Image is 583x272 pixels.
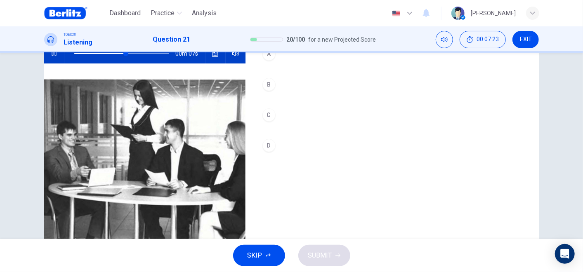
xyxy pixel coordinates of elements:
button: 00:07:23 [460,31,506,48]
span: 00m 07s [176,44,205,63]
button: Analysis [189,6,220,21]
button: Dashboard [106,6,144,21]
span: for a new Projected Score [308,35,376,45]
span: SKIP [248,250,262,261]
button: EXIT [512,31,539,48]
img: en [391,10,401,16]
div: Hide [460,31,506,48]
button: A [259,44,526,64]
button: B [259,74,526,95]
span: Dashboard [109,8,141,18]
span: 20 / 100 [286,35,305,45]
span: EXIT [520,36,532,43]
span: Practice [151,8,175,18]
span: Analysis [192,8,217,18]
img: Profile picture [451,7,465,20]
div: C [262,108,276,122]
button: SKIP [233,245,285,266]
div: B [262,78,276,91]
h1: Question 21 [153,35,190,45]
a: Berlitz Brasil logo [44,5,106,21]
span: TOEIC® [64,32,76,38]
button: D [259,135,526,156]
div: Mute [436,31,453,48]
button: Practice [147,6,185,21]
img: Photographs [44,63,245,264]
div: Open Intercom Messenger [555,244,575,264]
span: 00:07:23 [477,36,499,43]
h1: Listening [64,38,93,47]
div: A [262,47,276,61]
div: D [262,139,276,152]
img: Berlitz Brasil logo [44,5,87,21]
button: C [259,105,526,125]
button: Click to see the audio transcription [209,44,222,63]
div: [PERSON_NAME] [471,8,516,18]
